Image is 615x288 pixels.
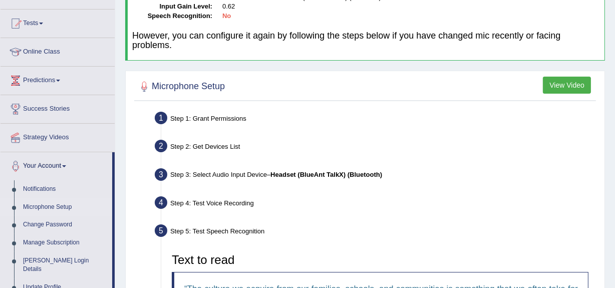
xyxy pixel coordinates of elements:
[1,95,115,120] a: Success Stories
[222,12,231,20] b: No
[1,38,115,63] a: Online Class
[150,193,600,215] div: Step 4: Test Voice Recording
[132,12,212,21] dt: Speech Recognition:
[19,216,112,234] a: Change Password
[1,124,115,149] a: Strategy Videos
[150,165,600,187] div: Step 3: Select Audio Input Device
[222,2,600,12] dd: 0.62
[1,67,115,92] a: Predictions
[132,31,600,51] h4: However, you can configure it again by following the steps below if you have changed mic recently...
[19,180,112,198] a: Notifications
[150,109,600,131] div: Step 1: Grant Permissions
[19,252,112,278] a: [PERSON_NAME] Login Details
[267,171,382,178] span: –
[543,77,591,94] button: View Video
[19,198,112,216] a: Microphone Setup
[1,10,115,35] a: Tests
[150,137,600,159] div: Step 2: Get Devices List
[270,171,382,178] b: Headset (BlueAnt TalkX) (Bluetooth)
[1,152,112,177] a: Your Account
[19,234,112,252] a: Manage Subscription
[132,2,212,12] dt: Input Gain Level:
[137,79,225,94] h2: Microphone Setup
[150,221,600,243] div: Step 5: Test Speech Recognition
[172,253,588,266] h3: Text to read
